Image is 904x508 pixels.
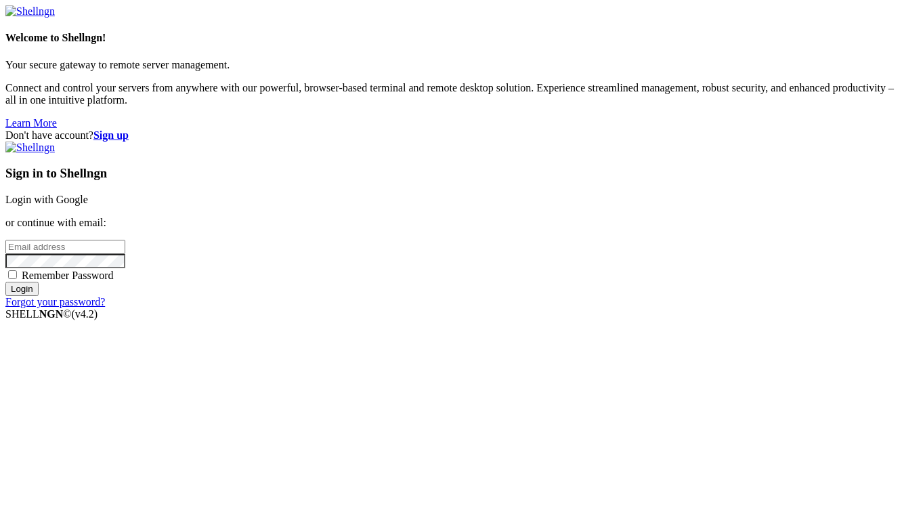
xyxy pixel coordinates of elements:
[39,308,64,320] b: NGN
[5,282,39,296] input: Login
[5,217,899,229] p: or continue with email:
[5,194,88,205] a: Login with Google
[5,142,55,154] img: Shellngn
[5,240,125,254] input: Email address
[93,129,129,141] a: Sign up
[5,129,899,142] div: Don't have account?
[72,308,98,320] span: 4.2.0
[5,82,899,106] p: Connect and control your servers from anywhere with our powerful, browser-based terminal and remo...
[5,117,57,129] a: Learn More
[5,166,899,181] h3: Sign in to Shellngn
[22,270,114,281] span: Remember Password
[5,296,105,308] a: Forgot your password?
[5,308,98,320] span: SHELL ©
[5,5,55,18] img: Shellngn
[5,59,899,71] p: Your secure gateway to remote server management.
[8,270,17,279] input: Remember Password
[5,32,899,44] h4: Welcome to Shellngn!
